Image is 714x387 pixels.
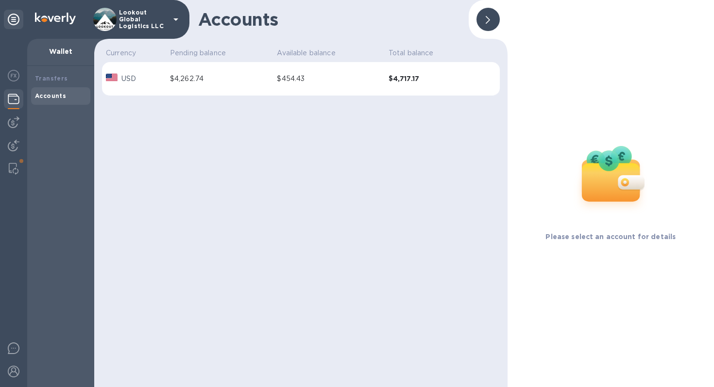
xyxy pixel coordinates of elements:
p: Currency [106,48,162,58]
div: $4,262.74 [170,74,269,84]
div: Unpin categories [4,10,23,29]
b: Please select an account for details [545,233,676,241]
img: Logo [35,13,76,24]
p: Lookout Global Logistics LLC [119,9,168,30]
p: Pending balance [170,48,269,58]
b: Accounts [35,92,66,99]
p: USD [121,74,136,84]
p: Total balance [389,48,470,58]
b: Transfers [35,75,68,82]
p: Wallet [35,47,86,56]
b: $4,717.17 [389,74,470,84]
p: Available balance [277,48,380,58]
img: Foreign exchange [8,70,19,81]
h1: Accounts [198,9,461,30]
img: Wallets [8,93,19,105]
div: $454.43 [277,74,380,84]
